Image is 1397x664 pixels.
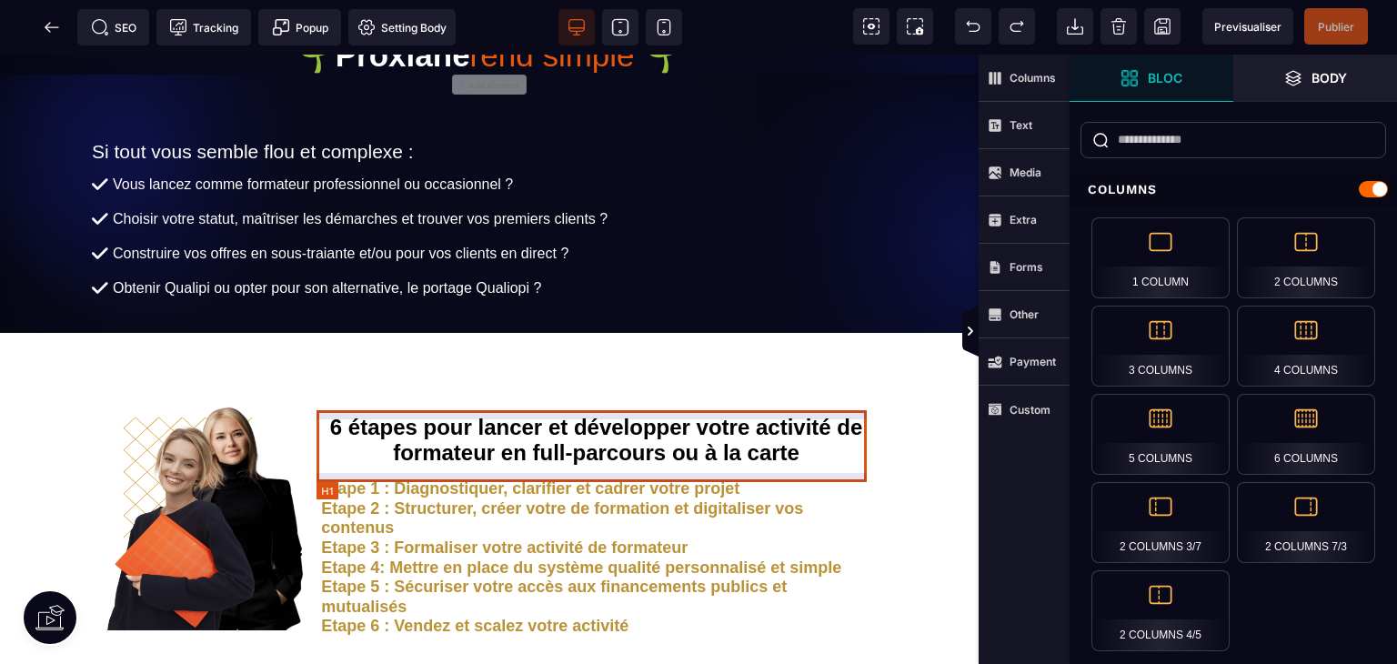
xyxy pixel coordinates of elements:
strong: Extra [1010,213,1037,226]
div: 5 Columns [1091,394,1230,475]
h1: 6 étapes pour lancer et développer votre activité de formateur en full-parcours ou à la carte [321,351,871,420]
div: 2 Columns [1237,217,1375,298]
span: Screenshot [897,8,933,45]
div: 2 Columns 3/7 [1091,482,1230,563]
span: Previsualiser [1214,20,1281,34]
div: 6 Columns [1237,394,1375,475]
span: Popup [272,18,328,36]
span: Setting Body [357,18,447,36]
div: 1 Column [1091,217,1230,298]
div: Si tout vous semble flou et complexe : [92,86,884,108]
div: Obtenir Qualipi ou opter pour son alternative, le portage Qualiopi ? [113,226,879,242]
span: SEO [91,18,136,36]
strong: Text [1010,118,1032,132]
div: 3 Columns [1091,306,1230,387]
span: Publier [1318,20,1354,34]
span: Open Blocks [1070,55,1233,102]
div: Choisir votre statut, maîtriser les démarches et trouver vos premiers clients ? [113,156,879,173]
strong: Body [1312,71,1347,85]
text: Etape 1 : Diagnostiquer, clarifier et cadrer votre projet Etape 2 : Structurer, créer votre de fo... [321,420,871,587]
strong: Media [1010,166,1041,179]
div: 4 Columns [1237,306,1375,387]
div: Columns [1070,173,1397,206]
div: 2 Columns 7/3 [1237,482,1375,563]
strong: Forms [1010,260,1043,274]
strong: Bloc [1148,71,1182,85]
span: Tracking [169,18,238,36]
strong: Other [1010,307,1039,321]
strong: Custom [1010,403,1050,417]
span: Open Layer Manager [1233,55,1397,102]
strong: Payment [1010,355,1056,368]
img: 992e97f4f7af75f019d4ab5ada49b198_f388eb8e8388d19177bbcff411410e65_Design_sans_titre(2).png [107,351,321,576]
div: 2 Columns 4/5 [1091,570,1230,651]
span: Preview [1202,8,1293,45]
strong: Columns [1010,71,1056,85]
span: View components [853,8,889,45]
div: Vous lancez comme formateur professionnel ou occasionnel ? [113,122,879,138]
